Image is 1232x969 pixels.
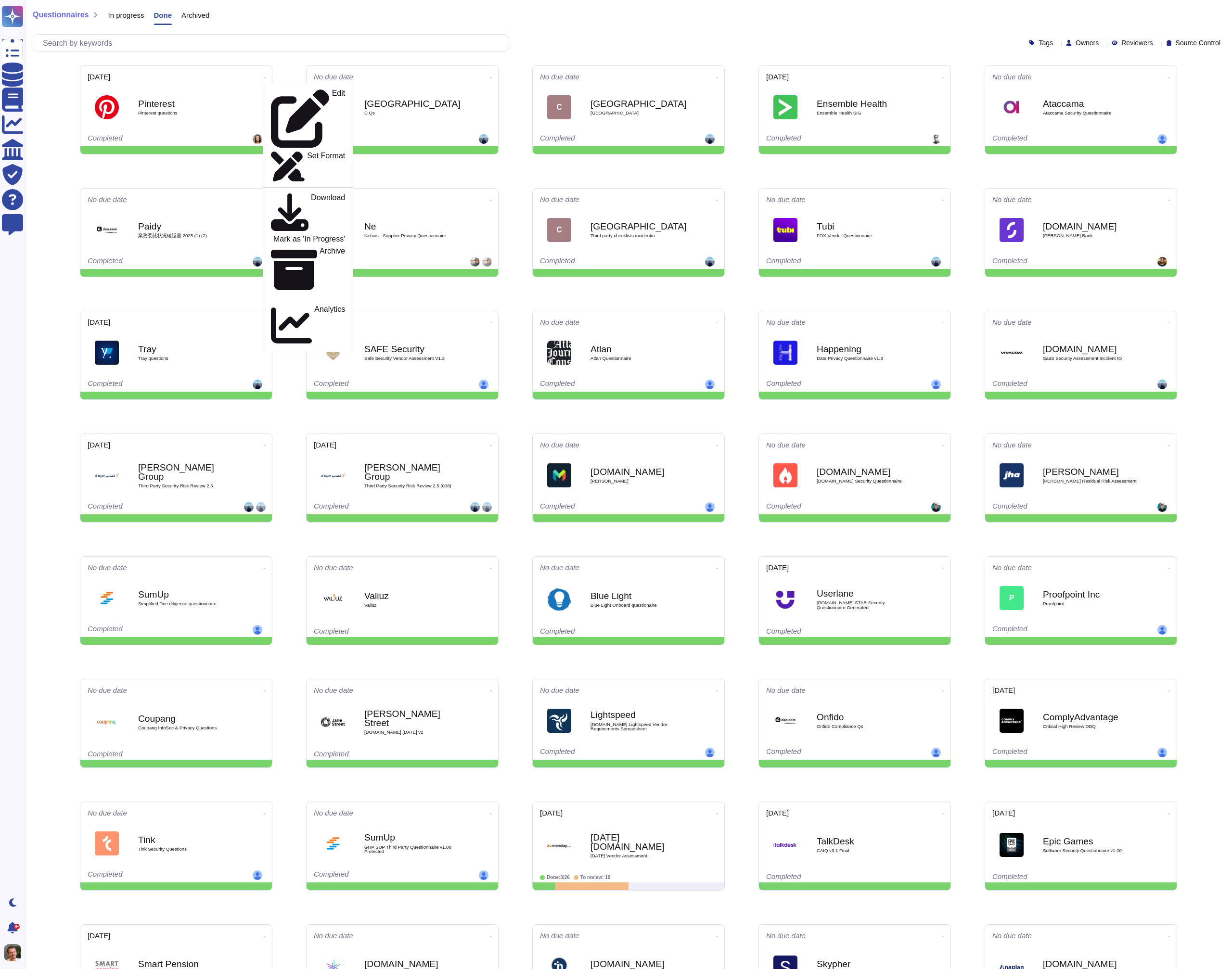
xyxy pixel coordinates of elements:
span: [DATE] [88,932,110,939]
span: Nebius - Supplier Privacy Questionnaire [364,233,461,238]
b: TalkDesk [817,837,913,846]
b: [PERSON_NAME] [1043,467,1139,476]
div: Completed [992,502,1110,512]
span: No due date [540,932,579,939]
span: No due date [992,196,1032,203]
span: No due date [88,809,127,816]
span: SaaS Security Assessment Incident IO [1043,356,1139,361]
img: user [1157,625,1167,635]
img: Logo [1000,833,1024,857]
span: No due date [540,564,579,571]
b: [DOMAIN_NAME] [590,959,687,969]
div: Completed [540,502,658,512]
b: Epic Games [1043,837,1139,846]
a: Download [263,191,353,233]
span: No due date [992,441,1032,448]
div: Completed [314,257,432,267]
div: Completed [314,750,432,757]
span: [DATE] [540,809,563,816]
b: [DOMAIN_NAME] [364,959,461,969]
div: Completed [314,502,432,512]
b: [DOMAIN_NAME] [817,467,913,476]
span: Simplified Due diligence questionnaire [138,601,234,606]
img: Logo [95,710,119,734]
b: Smart Pension [138,959,234,969]
span: No due date [314,564,353,571]
img: Logo [773,833,797,857]
div: Completed [992,134,1110,144]
img: user [1157,134,1167,144]
img: user [482,502,492,512]
img: Logo [773,587,797,612]
img: Logo [95,463,119,487]
img: Logo [1000,463,1024,487]
b: Tink [138,835,234,844]
b: Atlan [590,344,687,354]
img: user [479,380,488,389]
div: Completed [540,257,658,267]
a: Mark as 'In Progress' [263,233,353,245]
b: [DOMAIN_NAME] [1043,959,1139,969]
span: Safe Security Vendor Assessment V1.3 [364,356,461,361]
span: No due date [766,441,806,448]
span: Blue Light Onboard questionaire [590,603,687,608]
span: No due date [992,73,1032,80]
img: Logo [547,587,571,612]
span: Third party checklists incidentio [590,233,687,238]
span: Questionnaires [33,11,89,19]
img: user [1157,257,1167,267]
span: [DATE] [766,73,789,80]
div: Completed [766,134,884,144]
span: [DATE] Vendor Assessment [590,854,687,858]
b: Happening [817,344,913,354]
img: Logo [95,586,119,610]
span: [DATE] [992,687,1015,694]
img: Logo [321,341,345,365]
span: Critical High Review DDQ [1043,724,1139,729]
b: SAFE Security [364,344,461,354]
span: Third Party Security Risk Review 2.5 (008) [364,484,461,488]
span: [DATE] [766,564,789,571]
img: Logo [773,218,797,242]
span: Reviewers [1121,39,1153,46]
b: Pinterest [138,99,234,108]
div: Completed [540,748,658,757]
img: Logo [547,709,571,733]
b: Skypher [817,959,913,969]
img: Logo [773,709,797,733]
div: Completed [766,748,884,757]
span: No due date [88,687,127,694]
div: Completed [88,380,205,389]
span: C Qs [364,111,461,115]
p: Download [311,194,345,231]
img: user [931,134,941,144]
span: No due date [540,319,579,326]
b: [DOMAIN_NAME] [590,467,687,476]
span: No due date [766,932,806,939]
span: [DOMAIN_NAME] Security Questionnaire [817,479,913,484]
a: Set Format [263,150,353,183]
span: No due date [314,73,353,80]
p: Mark as 'In Progress' [273,235,345,243]
b: [GEOGRAPHIC_DATA] [364,99,461,108]
a: Analytics [263,303,353,348]
img: user [470,257,480,267]
img: user [1157,502,1167,512]
div: Completed [992,380,1110,389]
b: Valiuz [364,591,461,600]
img: Logo [321,710,345,734]
div: Completed [88,134,205,144]
img: user [931,257,941,267]
span: No due date [88,564,127,571]
img: user [931,502,941,512]
span: Archived [181,12,209,19]
img: Logo [1000,218,1024,242]
span: Source Control [1176,39,1220,46]
span: [PERSON_NAME] Bank [1043,233,1139,238]
b: Blue Light [590,591,687,600]
img: user [253,625,262,635]
b: Coupang [138,714,234,723]
img: Logo [321,831,345,855]
img: user [705,748,715,757]
span: Tink Security Questions [138,847,234,852]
